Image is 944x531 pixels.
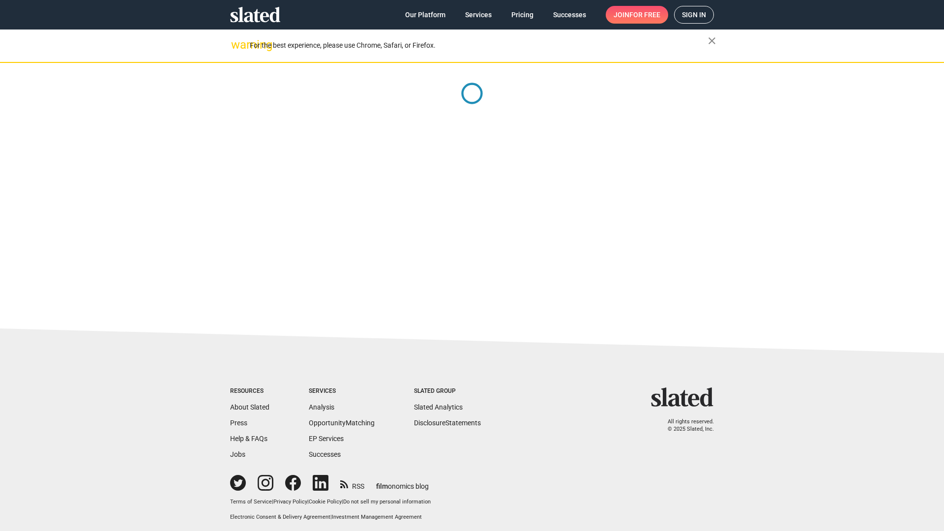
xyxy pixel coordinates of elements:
[309,450,341,458] a: Successes
[457,6,500,24] a: Services
[230,499,272,505] a: Terms of Service
[465,6,492,24] span: Services
[309,435,344,442] a: EP Services
[503,6,541,24] a: Pricing
[414,403,463,411] a: Slated Analytics
[706,35,718,47] mat-icon: close
[553,6,586,24] span: Successes
[330,514,332,520] span: |
[545,6,594,24] a: Successes
[307,499,309,505] span: |
[230,435,267,442] a: Help & FAQs
[657,418,714,433] p: All rights reserved. © 2025 Slated, Inc.
[511,6,533,24] span: Pricing
[332,514,422,520] a: Investment Management Agreement
[397,6,453,24] a: Our Platform
[309,499,342,505] a: Cookie Policy
[250,39,708,52] div: For the best experience, please use Chrome, Safari, or Firefox.
[231,39,243,51] mat-icon: warning
[405,6,445,24] span: Our Platform
[272,499,273,505] span: |
[309,387,375,395] div: Services
[414,387,481,395] div: Slated Group
[230,450,245,458] a: Jobs
[230,419,247,427] a: Press
[682,6,706,23] span: Sign in
[230,514,330,520] a: Electronic Consent & Delivery Agreement
[342,499,343,505] span: |
[343,499,431,506] button: Do not sell my personal information
[614,6,660,24] span: Join
[629,6,660,24] span: for free
[606,6,668,24] a: Joinfor free
[340,476,364,491] a: RSS
[674,6,714,24] a: Sign in
[376,482,388,490] span: film
[230,403,269,411] a: About Slated
[230,387,269,395] div: Resources
[376,474,429,491] a: filmonomics blog
[414,419,481,427] a: DisclosureStatements
[309,403,334,411] a: Analysis
[273,499,307,505] a: Privacy Policy
[309,419,375,427] a: OpportunityMatching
